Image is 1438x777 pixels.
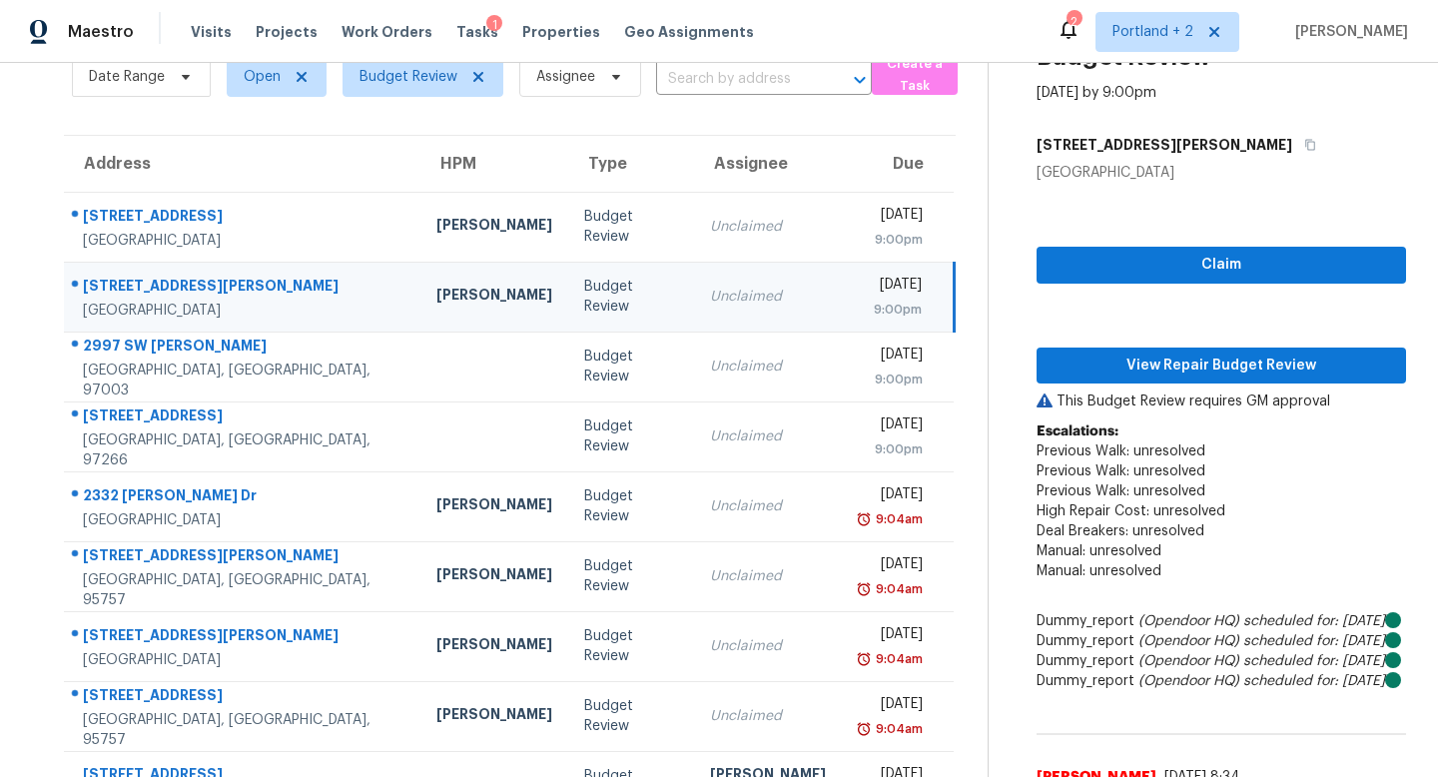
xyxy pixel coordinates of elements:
span: High Repair Cost: unresolved [1037,504,1225,518]
div: [PERSON_NAME] [436,215,552,240]
div: [PERSON_NAME] [436,494,552,519]
p: This Budget Review requires GM approval [1037,391,1406,411]
div: Unclaimed [710,217,826,237]
div: Dummy_report [1037,611,1406,631]
div: Budget Review [584,416,678,456]
span: Open [244,67,281,87]
img: Overdue Alarm Icon [856,719,872,739]
span: Date Range [89,67,165,87]
span: Create a Task [882,53,948,99]
div: Dummy_report [1037,631,1406,651]
span: Visits [191,22,232,42]
span: Manual: unresolved [1037,544,1161,558]
i: scheduled for: [DATE] [1243,634,1385,648]
div: Budget Review [584,347,678,387]
i: (Opendoor HQ) [1138,674,1239,688]
div: Budget Review [584,556,678,596]
div: Unclaimed [710,426,826,446]
span: Properties [522,22,600,42]
div: Unclaimed [710,566,826,586]
div: [DATE] [858,554,924,579]
div: [GEOGRAPHIC_DATA], [GEOGRAPHIC_DATA], 97003 [83,361,404,400]
div: [GEOGRAPHIC_DATA] [83,231,404,251]
th: Due [842,136,955,192]
span: View Repair Budget Review [1053,354,1390,379]
div: [STREET_ADDRESS] [83,405,404,430]
span: Previous Walk: unresolved [1037,464,1205,478]
i: (Opendoor HQ) [1138,614,1239,628]
i: scheduled for: [DATE] [1243,654,1385,668]
div: 2 [1067,12,1080,32]
div: [GEOGRAPHIC_DATA] [1037,163,1406,183]
div: [GEOGRAPHIC_DATA], [GEOGRAPHIC_DATA], 97266 [83,430,404,470]
button: View Repair Budget Review [1037,348,1406,385]
div: Unclaimed [710,496,826,516]
div: 9:00pm [858,370,924,389]
i: (Opendoor HQ) [1138,634,1239,648]
div: [GEOGRAPHIC_DATA], [GEOGRAPHIC_DATA], 95757 [83,570,404,610]
div: [STREET_ADDRESS][PERSON_NAME] [83,545,404,570]
span: Deal Breakers: unresolved [1037,524,1204,538]
span: Previous Walk: unresolved [1037,484,1205,498]
span: Geo Assignments [624,22,754,42]
div: Budget Review [584,207,678,247]
button: Copy Address [1292,127,1319,163]
div: [DATE] [858,345,924,370]
div: [PERSON_NAME] [436,634,552,659]
div: [DATE] [858,624,924,649]
div: [STREET_ADDRESS] [83,685,404,710]
div: 9:00pm [858,230,924,250]
div: [GEOGRAPHIC_DATA] [83,301,404,321]
div: [DATE] [858,484,924,509]
div: Budget Review [584,486,678,526]
button: Create a Task [872,56,958,95]
div: 9:00pm [858,300,922,320]
i: (Opendoor HQ) [1138,654,1239,668]
th: Address [64,136,420,192]
div: Dummy_report [1037,651,1406,671]
span: Manual: unresolved [1037,564,1161,578]
span: [PERSON_NAME] [1287,22,1408,42]
div: Budget Review [584,277,678,317]
div: Unclaimed [710,287,826,307]
i: scheduled for: [DATE] [1243,614,1385,628]
button: Open [846,66,874,94]
div: [STREET_ADDRESS] [83,206,404,231]
div: [GEOGRAPHIC_DATA] [83,510,404,530]
th: Type [568,136,694,192]
span: Claim [1053,253,1390,278]
img: Overdue Alarm Icon [856,649,872,669]
div: [STREET_ADDRESS][PERSON_NAME] [83,625,404,650]
div: 9:04am [872,579,923,599]
input: Search by address [656,64,816,95]
div: [DATE] [858,275,922,300]
div: [PERSON_NAME] [436,704,552,729]
div: Budget Review [584,696,678,736]
span: Budget Review [359,67,457,87]
div: Budget Review [584,626,678,666]
span: Projects [256,22,318,42]
span: Work Orders [342,22,432,42]
span: Portland + 2 [1112,22,1193,42]
h5: [STREET_ADDRESS][PERSON_NAME] [1037,135,1292,155]
th: Assignee [694,136,842,192]
span: Tasks [456,25,498,39]
div: Dummy_report [1037,671,1406,691]
h2: Budget Review [1037,47,1211,67]
th: HPM [420,136,568,192]
div: [STREET_ADDRESS][PERSON_NAME] [83,276,404,301]
i: scheduled for: [DATE] [1243,674,1385,688]
div: 9:04am [872,509,923,529]
div: [GEOGRAPHIC_DATA], [GEOGRAPHIC_DATA], 95757 [83,710,404,750]
img: Overdue Alarm Icon [856,579,872,599]
div: [GEOGRAPHIC_DATA] [83,650,404,670]
div: Unclaimed [710,706,826,726]
div: [DATE] [858,694,924,719]
div: 9:04am [872,719,923,739]
span: Assignee [536,67,595,87]
b: Escalations: [1037,424,1118,438]
button: Claim [1037,247,1406,284]
div: 9:04am [872,649,923,669]
div: [DATE] [858,205,924,230]
div: 1 [486,15,502,35]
